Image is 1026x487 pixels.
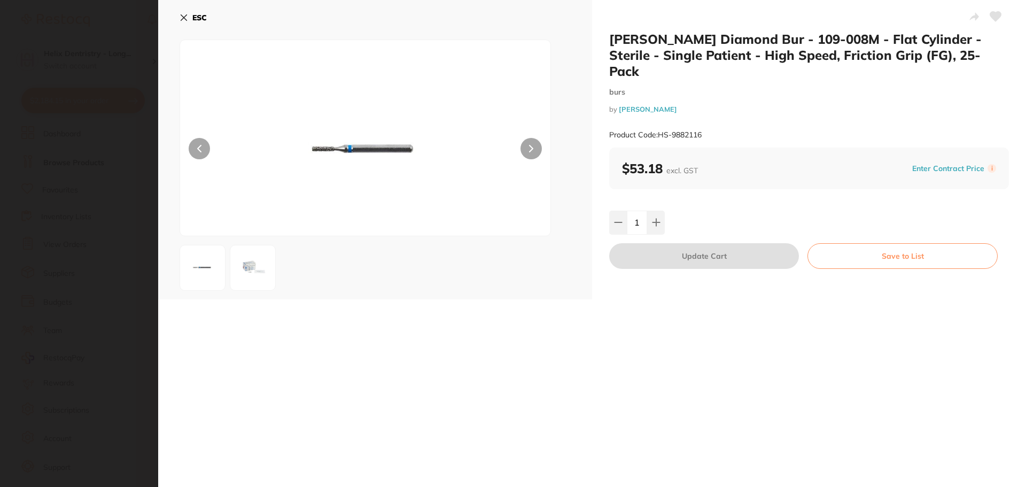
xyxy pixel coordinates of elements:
h2: [PERSON_NAME] Diamond Bur - 109-008M - Flat Cylinder - Sterile - Single Patient - High Speed, Fri... [609,31,1009,79]
button: Update Cart [609,243,799,269]
button: ESC [180,9,207,27]
b: $53.18 [622,160,698,176]
small: by [609,105,1009,113]
button: Enter Contract Price [909,164,988,174]
img: MTYuanBn [254,67,477,236]
img: MTZfMi5qcGc [234,249,272,287]
span: excl. GST [666,166,698,175]
button: Save to List [807,243,998,269]
small: Product Code: HS-9882116 [609,130,702,140]
img: MTYuanBn [183,249,222,287]
small: burs [609,88,1009,97]
a: [PERSON_NAME] [619,105,677,113]
label: i [988,164,996,173]
b: ESC [192,13,207,22]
